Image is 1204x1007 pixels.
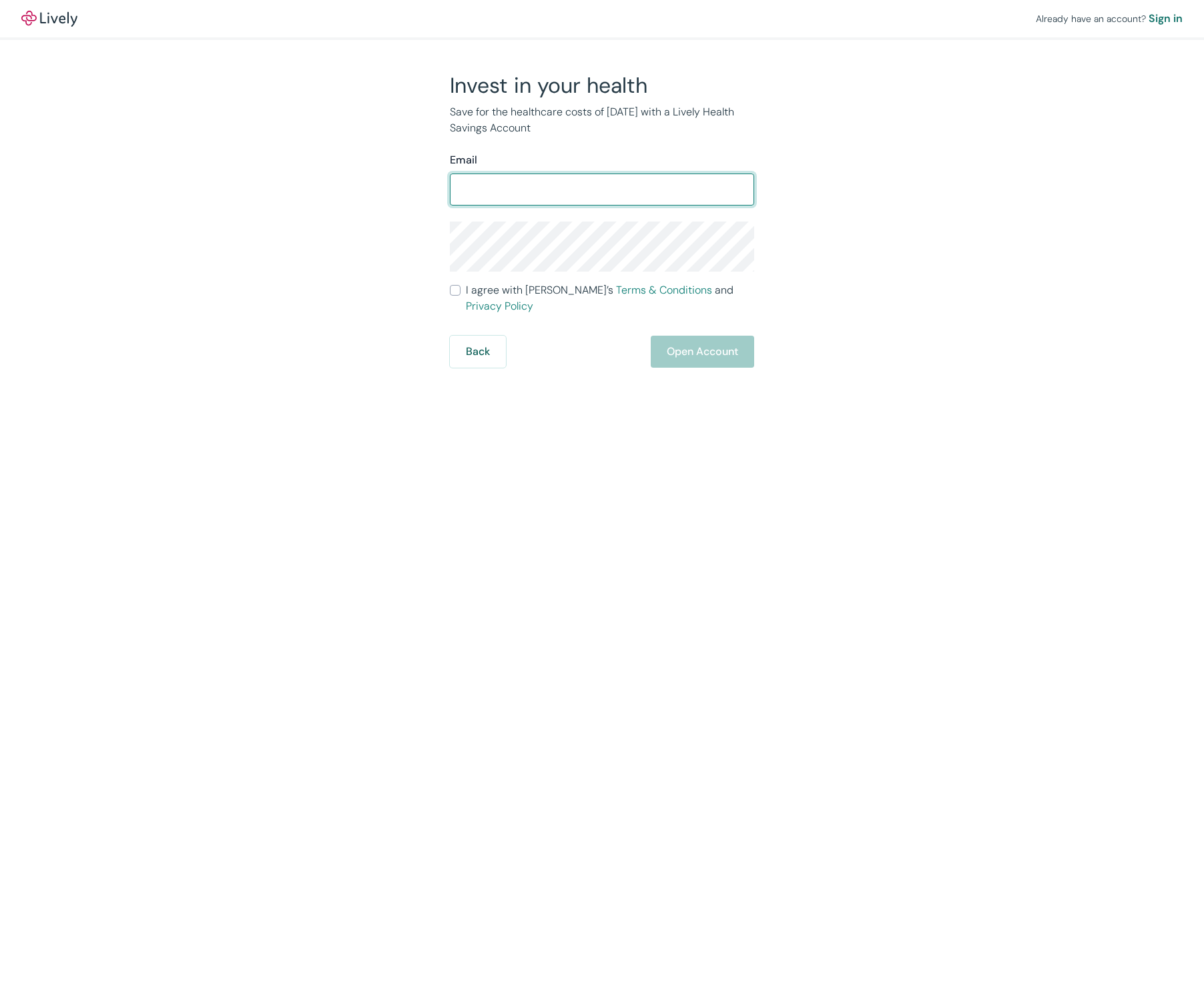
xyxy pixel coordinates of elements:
[21,11,77,27] img: Lively
[450,152,477,168] label: Email
[450,72,754,99] h2: Invest in your health
[450,336,506,368] button: Back
[21,11,77,27] a: LivelyLively
[616,283,712,297] a: Terms & Conditions
[466,282,754,314] span: I agree with [PERSON_NAME]’s and
[1149,11,1183,27] a: Sign in
[466,299,533,313] a: Privacy Policy
[1036,11,1183,27] div: Already have an account?
[450,104,754,136] p: Save for the healthcare costs of [DATE] with a Lively Health Savings Account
